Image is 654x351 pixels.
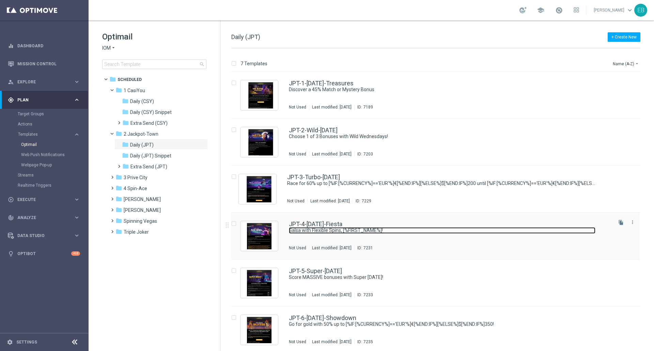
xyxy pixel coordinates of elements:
[240,176,275,202] img: 7229.jpeg
[8,245,80,263] div: Optibot
[124,207,161,213] span: Robby Riches
[242,82,276,108] img: 7189.jpeg
[8,97,14,103] i: gps_fixed
[7,97,80,103] div: gps_fixed Plan keyboard_arrow_right
[8,79,14,85] i: person_search
[199,62,205,67] span: search
[102,45,116,51] button: IOM arrow_drop_down
[537,6,544,14] span: school
[287,180,611,187] div: Race for 60% up to [%IF:[%CURRENCY%]=='EUR'%]€[%END:IF%][%ELSE%]$[%END:IF%]200 until [%IF:[%CURRE...
[18,119,88,129] div: Actions
[115,217,122,224] i: folder
[363,339,373,345] div: 7235
[617,218,625,227] button: file_copy
[634,61,640,66] i: arrow_drop_down
[17,80,74,84] span: Explore
[109,76,116,83] i: folder
[224,72,653,119] div: Press SPACE to select this row.
[629,218,636,226] button: more_vert
[124,218,157,224] span: Spinning Vegas
[74,214,80,221] i: keyboard_arrow_right
[7,197,80,202] button: play_circle_outline Execute keyboard_arrow_right
[122,98,129,104] i: folder
[7,233,80,238] button: Data Studio keyboard_arrow_right
[122,163,129,170] i: folder
[354,245,373,251] div: ID:
[115,185,122,191] i: folder
[18,121,71,127] a: Actions
[634,4,647,17] div: EB
[8,37,80,55] div: Dashboard
[124,229,149,235] span: Triple Joker
[7,215,80,220] button: track_changes Analyze keyboard_arrow_right
[18,132,67,136] span: Templates
[8,215,74,221] div: Analyze
[224,166,653,213] div: Press SPACE to select this row.
[354,292,373,298] div: ID:
[18,183,71,188] a: Realtime Triggers
[242,270,276,296] img: 7233.jpeg
[21,139,88,150] div: Optimail
[8,43,14,49] i: equalizer
[115,174,122,181] i: folder
[122,141,129,148] i: folder
[289,268,342,274] a: JPT-5-Super-[DATE]
[8,233,74,239] div: Data Studio
[289,274,595,281] a: Score MASSIVE bonuses with Super [DATE]!
[7,339,13,345] i: settings
[122,119,129,126] i: folder
[21,162,71,168] a: Webpage Pop-up
[18,132,74,136] div: Templates
[21,150,88,160] div: Web Push Notifications
[17,98,74,102] span: Plan
[124,185,147,191] span: 4 Spin-Ace
[289,321,595,328] a: Go for gold with 50% up to [%IF:[%CURRENCY%]=='EUR'%]€[%END:IF%][%ELSE%]$[%END:IF%]350!
[71,251,80,256] div: +10
[17,55,80,73] a: Mission Control
[130,142,154,148] span: Daily (JPT)
[7,61,80,67] div: Mission Control
[289,127,338,133] a: JPT-2-Wild-[DATE]
[124,196,161,202] span: Reel Roger
[608,32,640,42] button: + Create New
[74,79,80,85] i: keyboard_arrow_right
[308,198,353,204] div: Last modified: [DATE]
[7,79,80,85] button: person_search Explore keyboard_arrow_right
[309,292,354,298] div: Last modified: [DATE]
[17,234,74,238] span: Data Studio
[74,232,80,239] i: keyboard_arrow_right
[289,80,354,86] a: JPT-1-[DATE]-Treasures
[289,315,356,321] a: JPT-6-[DATE]-Showdown
[354,151,373,157] div: ID:
[363,292,373,298] div: 7233
[122,108,129,115] i: folder
[362,198,371,204] div: 7229
[309,245,354,251] div: Last modified: [DATE]
[289,221,342,227] a: JPT-4-[DATE]-Fiesta
[115,87,122,94] i: folder
[289,133,611,140] div: Choose 1 of 3 Bonuses with Wild Wednesdays!
[18,172,71,178] a: Streams
[115,206,122,213] i: folder
[231,33,260,40] span: Daily (JPT)
[8,251,14,257] i: lightbulb
[240,61,267,67] p: 7 Templates
[111,45,116,51] i: arrow_drop_down
[18,132,80,137] button: Templates keyboard_arrow_right
[309,151,354,157] div: Last modified: [DATE]
[102,31,206,42] h1: Optimail
[618,220,624,225] i: file_copy
[289,86,611,93] div: Discover a 45% Match or Mystery Bonus
[18,109,88,119] div: Target Groups
[102,60,206,69] input: Search Template
[289,274,611,281] div: Score MASSIVE bonuses with Super Saturday!
[287,198,305,204] div: Not Used
[7,251,80,256] div: lightbulb Optibot +10
[130,164,167,170] span: Extra Send (JPT)
[21,160,88,170] div: Webpage Pop-up
[18,129,88,170] div: Templates
[224,119,653,166] div: Press SPACE to select this row.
